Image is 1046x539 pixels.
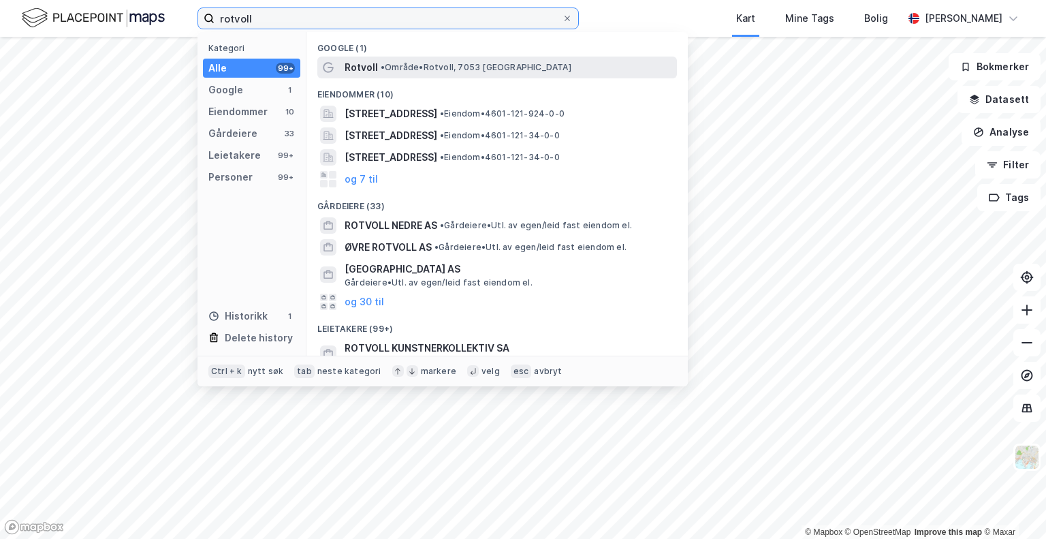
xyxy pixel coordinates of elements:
div: Ctrl + k [208,365,245,378]
span: Område • Rotvoll, 7053 [GEOGRAPHIC_DATA] [381,62,571,73]
a: Improve this map [915,527,982,537]
div: Kart [736,10,755,27]
div: [PERSON_NAME] [925,10,1002,27]
span: [STREET_ADDRESS] [345,106,437,122]
span: Eiendom • 4601-121-34-0-0 [440,130,560,141]
span: [STREET_ADDRESS] [345,149,437,166]
button: Analyse [962,119,1041,146]
div: Kontrollprogram for chat [978,474,1046,539]
span: • [440,220,444,230]
span: • [440,108,444,119]
a: Mapbox homepage [4,519,64,535]
div: 1 [284,311,295,322]
div: Gårdeiere (33) [306,190,688,215]
div: 99+ [276,172,295,183]
span: Rotvoll [345,59,378,76]
button: Tags [977,184,1041,211]
div: Google [208,82,243,98]
span: Eiendom • 4601-121-924-0-0 [440,108,565,119]
button: og 30 til [345,294,384,310]
div: Historikk [208,308,268,324]
div: Kategori [208,43,300,53]
span: • [381,62,385,72]
img: Z [1014,444,1040,470]
div: 1 [284,84,295,95]
div: 33 [284,128,295,139]
span: [GEOGRAPHIC_DATA] AS [345,261,671,277]
a: OpenStreetMap [845,527,911,537]
span: • [440,130,444,140]
div: neste kategori [317,366,381,377]
input: Søk på adresse, matrikkel, gårdeiere, leietakere eller personer [215,8,562,29]
div: Eiendommer (10) [306,78,688,103]
div: Eiendommer [208,104,268,120]
div: 99+ [276,150,295,161]
div: Bolig [864,10,888,27]
span: • [434,242,439,252]
div: velg [481,366,500,377]
span: Gårdeiere • Utl. av egen/leid fast eiendom el. [434,242,627,253]
span: Gårdeiere • Utl. av egen/leid fast eiendom el. [345,277,533,288]
button: Filter [975,151,1041,179]
button: Bokmerker [949,53,1041,80]
button: og 7 til [345,171,378,187]
div: Mine Tags [785,10,834,27]
img: logo.f888ab2527a4732fd821a326f86c7f29.svg [22,6,165,30]
div: Alle [208,60,227,76]
span: ROTVOLL KUNSTNERKOLLEKTIV SA [345,340,671,356]
div: avbryt [534,366,562,377]
span: Eiendom • 4601-121-34-0-0 [440,152,560,163]
iframe: Chat Widget [978,474,1046,539]
div: markere [421,366,456,377]
div: tab [294,365,315,378]
div: Delete history [225,330,293,346]
div: Leietakere (99+) [306,313,688,337]
div: Personer [208,169,253,185]
div: esc [511,365,532,378]
span: [STREET_ADDRESS] [345,127,437,144]
span: ROTVOLL NEDRE AS [345,217,437,234]
button: Datasett [957,86,1041,113]
span: Gårdeiere • Utl. av egen/leid fast eiendom el. [440,220,632,231]
div: 10 [284,106,295,117]
div: nytt søk [248,366,284,377]
div: Gårdeiere [208,125,257,142]
div: 99+ [276,63,295,74]
span: • [440,152,444,162]
span: ØVRE ROTVOLL AS [345,239,432,256]
div: Leietakere [208,147,261,164]
a: Mapbox [805,527,842,537]
div: Google (1) [306,32,688,57]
